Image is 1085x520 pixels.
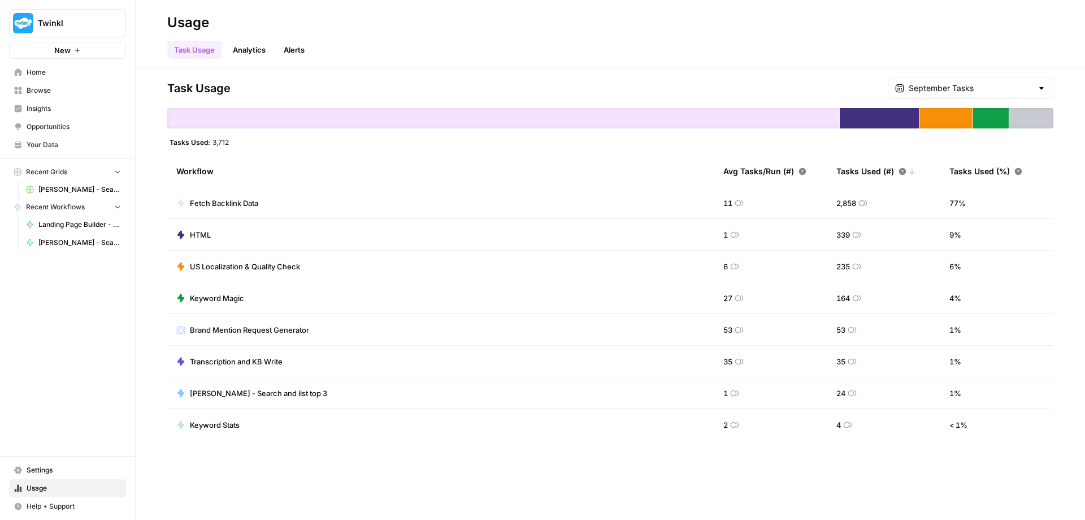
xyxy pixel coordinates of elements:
[190,197,258,209] span: Fetch Backlink Data
[54,45,71,56] span: New
[836,388,845,399] span: 24
[176,293,244,304] a: Keyword Magic
[170,137,210,147] span: Tasks Used:
[723,261,728,272] span: 6
[949,419,967,431] span: < 1 %
[45,67,101,74] div: Domain Overview
[949,156,1022,187] div: Tasks Used (%)
[836,156,915,187] div: Tasks Used (#)
[226,41,272,59] a: Analytics
[909,83,1032,94] input: September Tasks
[9,461,126,479] a: Settings
[836,261,850,272] span: 235
[949,388,961,399] span: 1 %
[190,324,309,336] span: Brand Mention Request Generator
[176,229,211,240] a: HTML
[176,156,705,187] div: Workflow
[836,324,845,336] span: 53
[836,419,841,431] span: 4
[176,388,327,399] a: [PERSON_NAME] - Search and list top 3
[836,229,850,240] span: 339
[9,63,126,81] a: Home
[27,483,121,493] span: Usage
[9,479,126,497] a: Usage
[27,122,121,132] span: Opportunities
[9,497,126,515] button: Help + Support
[176,356,283,367] a: Transcription and KB Write
[38,184,121,195] span: [PERSON_NAME] - Search and list top 3 Grid
[26,167,67,177] span: Recent Grids
[18,18,27,27] img: logo_orange.svg
[723,356,732,367] span: 35
[13,13,33,33] img: Twinkl Logo
[723,197,732,209] span: 11
[723,419,728,431] span: 2
[21,234,126,252] a: [PERSON_NAME] - Search and list top 3
[949,324,961,336] span: 1 %
[190,419,240,431] span: Keyword Stats
[29,29,124,38] div: Domain: [DOMAIN_NAME]
[176,261,300,272] a: US Localization & Quality Check
[167,14,209,32] div: Usage
[114,66,123,75] img: tab_keywords_by_traffic_grey.svg
[27,85,121,96] span: Browse
[9,100,126,118] a: Insights
[9,42,126,59] button: New
[190,229,211,240] span: HTML
[27,104,121,114] span: Insights
[949,197,966,209] span: 77 %
[167,80,231,96] span: Task Usage
[9,164,126,181] button: Recent Grids
[949,229,961,240] span: 9 %
[9,136,126,154] a: Your Data
[949,293,961,304] span: 4 %
[949,261,961,272] span: 6 %
[21,181,126,199] a: [PERSON_NAME] - Search and list top 3 Grid
[38,220,121,230] span: Landing Page Builder - Alt 1
[190,261,300,272] span: US Localization & Quality Check
[723,388,728,399] span: 1
[9,199,126,216] button: Recent Workflows
[949,356,961,367] span: 1 %
[9,81,126,100] a: Browse
[27,501,121,512] span: Help + Support
[32,18,55,27] div: v 4.0.25
[27,465,121,475] span: Settings
[9,9,126,37] button: Workspace: Twinkl
[167,41,222,59] a: Task Usage
[33,66,42,75] img: tab_domain_overview_orange.svg
[26,202,85,212] span: Recent Workflows
[176,197,258,209] a: Fetch Backlink Data
[836,356,845,367] span: 35
[190,293,244,304] span: Keyword Magic
[723,293,732,304] span: 27
[38,238,121,248] span: [PERSON_NAME] - Search and list top 3
[723,324,732,336] span: 53
[21,216,126,234] a: Landing Page Builder - Alt 1
[723,229,728,240] span: 1
[723,156,806,187] div: Avg Tasks/Run (#)
[176,419,240,431] a: Keyword Stats
[18,29,27,38] img: website_grey.svg
[212,137,229,147] span: 3,712
[38,18,106,29] span: Twinkl
[27,67,121,78] span: Home
[836,197,856,209] span: 2,858
[190,356,283,367] span: Transcription and KB Write
[277,41,311,59] a: Alerts
[836,293,850,304] span: 164
[9,118,126,136] a: Opportunities
[27,140,121,150] span: Your Data
[127,67,186,74] div: Keywords by Traffic
[190,388,327,399] span: [PERSON_NAME] - Search and list top 3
